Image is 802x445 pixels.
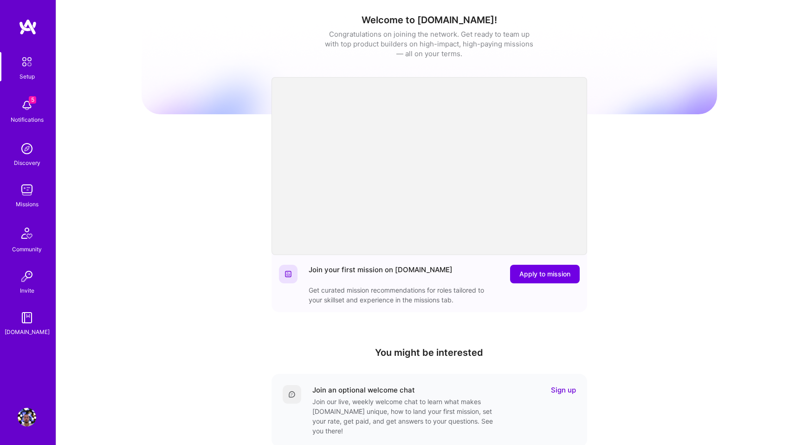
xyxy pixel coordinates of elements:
img: logo [19,19,37,35]
img: Community [16,222,38,244]
div: Missions [16,199,39,209]
img: guide book [18,308,36,327]
div: Congratulations on joining the network. Get ready to team up with top product builders on high-im... [325,29,534,59]
span: 5 [29,96,36,104]
div: Get curated mission recommendations for roles tailored to your skillset and experience in the mis... [309,285,494,305]
button: Apply to mission [510,265,580,283]
img: Invite [18,267,36,286]
div: Community [12,244,42,254]
img: Comment [288,391,296,398]
div: Setup [19,72,35,81]
div: Join our live, weekly welcome chat to learn what makes [DOMAIN_NAME] unique, how to land your fir... [312,397,498,436]
a: User Avatar [15,408,39,426]
iframe: video [272,77,587,255]
a: Sign up [551,385,576,395]
div: Notifications [11,115,44,124]
h1: Welcome to [DOMAIN_NAME]! [142,14,717,26]
img: discovery [18,139,36,158]
div: Join an optional welcome chat [312,385,415,395]
img: teamwork [18,181,36,199]
span: Apply to mission [519,269,570,279]
img: setup [17,52,37,72]
h4: You might be interested [272,347,587,358]
img: Website [285,270,292,278]
div: Invite [20,286,34,295]
div: Join your first mission on [DOMAIN_NAME] [309,265,453,283]
img: User Avatar [18,408,36,426]
div: [DOMAIN_NAME] [5,327,50,337]
img: bell [18,96,36,115]
div: Discovery [14,158,40,168]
